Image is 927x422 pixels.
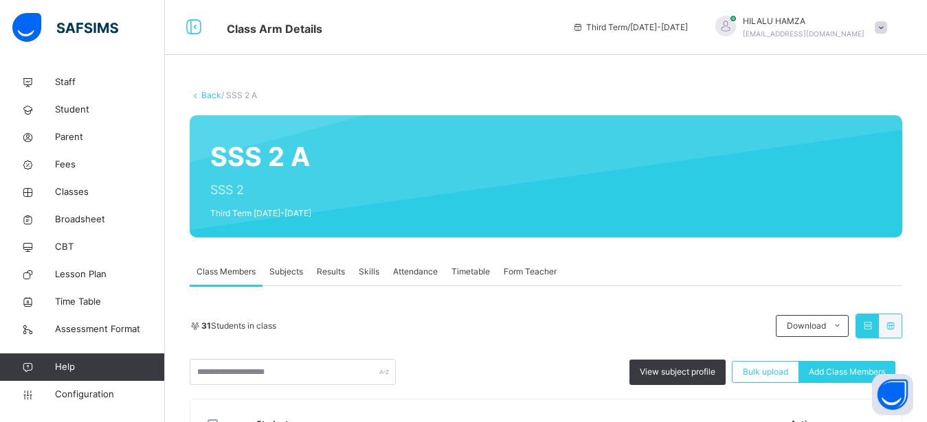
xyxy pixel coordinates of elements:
span: / SSS 2 A [221,90,257,100]
span: Fees [55,158,165,172]
span: Subjects [269,266,303,278]
b: 31 [201,320,211,331]
span: Skills [359,266,379,278]
span: View subject profile [640,366,715,378]
span: Help [55,360,164,374]
span: session/term information [572,21,688,34]
span: HILALU HAMZA [743,15,864,27]
span: Broadsheet [55,213,165,226]
span: CBT [55,240,165,254]
span: Results [317,266,345,278]
span: Bulk upload [743,366,788,378]
span: Class Arm Details [227,22,322,36]
span: Students in class [201,320,276,332]
span: Lesson Plan [55,268,165,281]
div: HILALUHAMZA [702,15,894,40]
span: Staff [55,75,165,89]
span: Download [787,320,826,332]
span: Timetable [451,266,490,278]
span: Student [55,103,165,117]
span: Classes [55,185,165,199]
span: Assessment Format [55,323,165,336]
span: Add Class Members [809,366,885,378]
a: Back [201,90,221,100]
span: Attendance [393,266,438,278]
span: Form Teacher [504,266,557,278]
span: [EMAIL_ADDRESS][DOMAIN_NAME] [743,30,864,38]
span: Configuration [55,388,164,401]
span: Time Table [55,295,165,309]
img: safsims [12,13,118,42]
span: Parent [55,130,165,144]
button: Open asap [872,374,913,415]
span: Class Members [197,266,256,278]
